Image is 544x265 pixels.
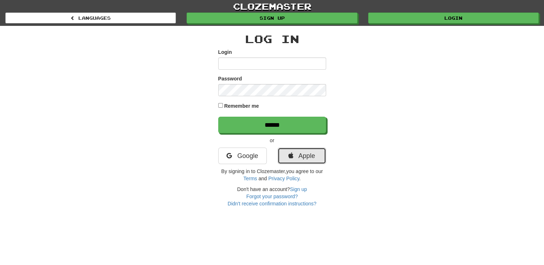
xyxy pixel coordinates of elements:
p: or [218,137,326,144]
a: Languages [5,13,176,23]
a: Login [368,13,539,23]
div: Don ' t have an account ? [218,186,326,207]
a: Apple [278,148,326,164]
h2: Log In [218,33,326,45]
label: Remember me [224,102,259,110]
a: Didn't receive confirmation instructions? [228,201,316,206]
a: Privacy Policy [268,176,299,181]
label: Password [218,75,242,82]
a: Sign up [290,186,307,192]
a: Sign up [187,13,357,23]
label: Login [218,48,232,56]
a: Terms [243,176,257,181]
a: Google [218,148,267,164]
p: By signing in to Clozemaster , you agree to our and . [218,168,326,182]
a: Forgot your password? [246,194,298,199]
